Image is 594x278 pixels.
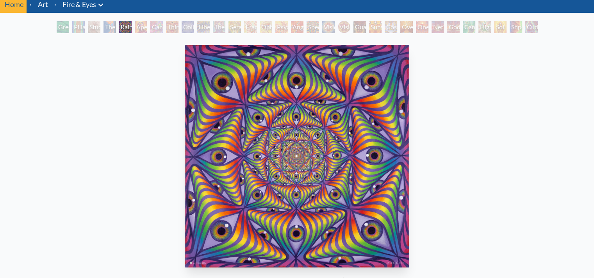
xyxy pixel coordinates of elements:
div: Collective Vision [182,21,194,33]
div: One [416,21,428,33]
div: Oversoul [400,21,413,33]
div: Sol Invictus [494,21,507,33]
div: Study for the Great Turn [88,21,100,33]
div: Third Eye Tears of Joy [166,21,178,33]
div: Guardian of Infinite Vision [353,21,366,33]
div: Higher Vision [478,21,491,33]
div: Shpongled [510,21,522,33]
img: Rainbow-Eye-Ripple-2019-Alex-Grey-Allyson-Grey-watermarked.jpeg [185,45,409,267]
div: Cannabis Sutra [150,21,163,33]
div: Psychomicrograph of a Fractal Paisley Cherub Feather Tip [275,21,288,33]
div: Godself [447,21,460,33]
div: Cosmic Elf [385,21,397,33]
div: Cuddle [525,21,538,33]
div: Angel Skin [291,21,303,33]
div: Vision Crystal [322,21,335,33]
div: The Seer [213,21,225,33]
div: Rainbow Eye Ripple [119,21,132,33]
div: Cannafist [463,21,475,33]
div: Spectral Lotus [307,21,319,33]
div: Net of Being [432,21,444,33]
div: Fractal Eyes [244,21,257,33]
div: Liberation Through Seeing [197,21,210,33]
div: The Torch [103,21,116,33]
div: Sunyata [369,21,382,33]
div: Vision Crystal Tondo [338,21,350,33]
div: Green Hand [57,21,69,33]
div: Aperture [135,21,147,33]
div: Ophanic Eyelash [260,21,272,33]
div: Pillar of Awareness [72,21,85,33]
div: Seraphic Transport Docking on the Third Eye [228,21,241,33]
